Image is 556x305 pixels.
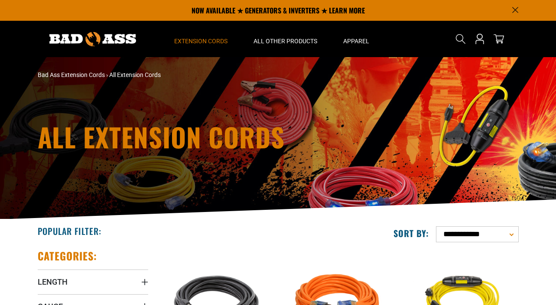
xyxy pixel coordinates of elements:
[38,277,68,287] span: Length
[38,124,354,150] h1: All Extension Cords
[38,270,148,294] summary: Length
[454,32,468,46] summary: Search
[241,21,330,57] summary: All Other Products
[343,37,369,45] span: Apparel
[109,71,161,78] span: All Extension Cords
[106,71,108,78] span: ›
[161,21,241,57] summary: Extension Cords
[254,37,317,45] span: All Other Products
[330,21,382,57] summary: Apparel
[49,32,136,46] img: Bad Ass Extension Cords
[38,225,101,237] h2: Popular Filter:
[174,37,228,45] span: Extension Cords
[38,249,98,263] h2: Categories:
[393,228,429,239] label: Sort by:
[38,71,105,78] a: Bad Ass Extension Cords
[38,71,354,80] nav: breadcrumbs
